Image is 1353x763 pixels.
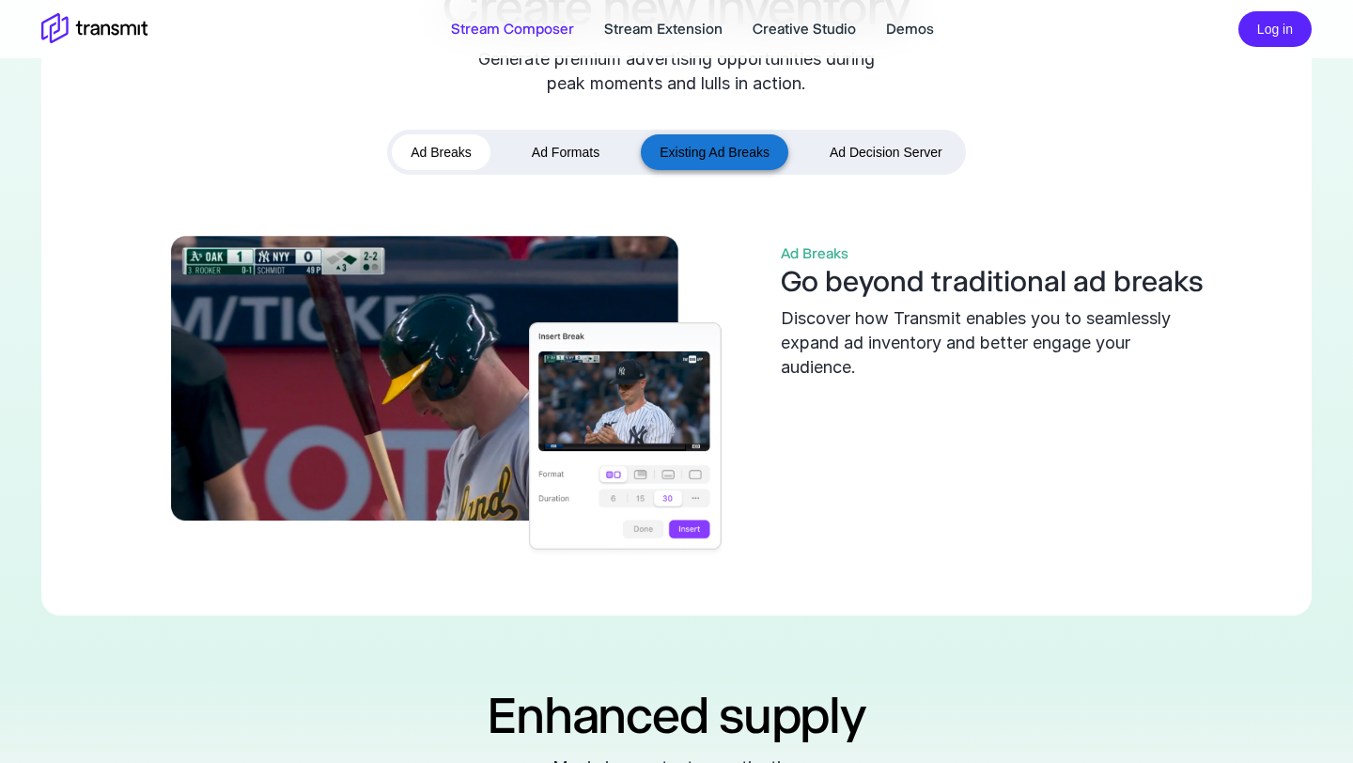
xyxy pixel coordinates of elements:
[886,18,934,40] a: Demos
[465,47,888,96] div: Generate premium advertising opportunities during peak moments and lulls in action.
[487,682,866,748] h2: Enhanced supply
[513,134,618,171] button: Ad Formats
[149,209,743,578] img: yankees-athletics
[781,306,1204,380] div: Discover how Transmit enables you to seamlessly expand ad inventory and better engage your audience.
[753,18,856,40] a: Creative Studio
[1238,19,1312,37] a: Log in
[641,134,788,171] button: Existing Ad Breaks
[781,242,1204,265] div: Ad Breaks
[1238,11,1312,48] button: Log in
[604,18,723,40] a: Stream Extension
[811,134,961,171] button: Ad Decision Server
[781,265,1204,299] h3: Go beyond traditional ad breaks
[451,18,574,40] a: Stream Composer
[392,134,490,171] button: Ad Breaks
